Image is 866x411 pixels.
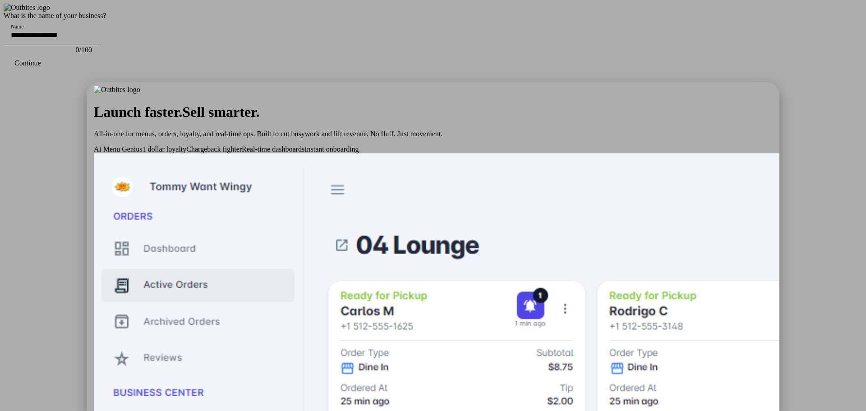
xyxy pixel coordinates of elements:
[94,145,143,153] span: AI Menu Genius
[143,145,187,153] span: 1 dollar loyalty
[94,104,182,120] span: Launch faster.
[94,130,772,138] p: All-in-one for menus, orders, loyalty, and real-time ops. Built to cut busywork and lift revenue....
[94,86,140,94] img: Outbites logo
[186,145,242,153] span: Chargeback fighter
[242,145,304,153] span: Real-time dashboards
[304,145,359,153] span: Instant onboarding
[182,104,259,120] span: Sell smarter.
